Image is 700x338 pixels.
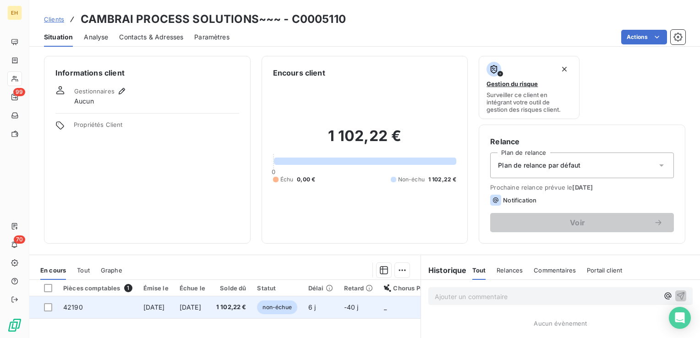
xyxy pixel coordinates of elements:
span: 0 [272,168,275,175]
span: Voir [501,219,654,226]
button: Voir [490,213,674,232]
span: Aucun [74,97,94,106]
span: Tout [77,267,90,274]
span: 1 [124,284,132,292]
h6: Informations client [55,67,239,78]
h2: 1 102,22 € [273,127,457,154]
span: Contacts & Adresses [119,33,183,42]
span: Aucun évènement [534,320,587,327]
div: Pièces comptables [63,284,132,292]
span: 1 102,22 € [428,175,457,184]
h6: Encours client [273,67,325,78]
a: Clients [44,15,64,24]
span: 70 [14,235,25,244]
span: _ [384,303,387,311]
span: Surveiller ce client en intégrant votre outil de gestion des risques client. [487,91,571,113]
span: Graphe [101,267,122,274]
h6: Relance [490,136,674,147]
h6: Historique [421,265,467,276]
div: Statut [257,284,297,292]
span: Paramètres [194,33,230,42]
span: -40 j [344,303,359,311]
span: Commentaires [534,267,576,274]
span: 0,00 € [297,175,315,184]
div: EH [7,5,22,20]
span: Relances [497,267,523,274]
span: Prochaine relance prévue le [490,184,674,191]
span: Portail client [587,267,622,274]
span: [DATE] [180,303,201,311]
img: Logo LeanPay [7,318,22,333]
div: Solde dû [216,284,246,292]
div: Délai [308,284,333,292]
span: [DATE] [143,303,165,311]
span: Clients [44,16,64,23]
span: 99 [13,88,25,96]
span: Propriétés Client [74,121,239,134]
button: Gestion du risqueSurveiller ce client en intégrant votre outil de gestion des risques client. [479,56,579,119]
span: En cours [40,267,66,274]
div: Chorus Pro [384,284,426,292]
span: [DATE] [572,184,593,191]
span: Analyse [84,33,108,42]
div: Open Intercom Messenger [669,307,691,329]
div: Émise le [143,284,169,292]
button: Actions [621,30,667,44]
span: Plan de relance par défaut [498,161,580,170]
span: Gestionnaires [74,87,115,95]
span: Gestion du risque [487,80,538,87]
div: Échue le [180,284,205,292]
span: 6 j [308,303,316,311]
span: Notification [503,196,536,204]
span: 42190 [63,303,83,311]
span: non-échue [257,300,297,314]
h3: CAMBRAI PROCESS SOLUTIONS~~~ - C0005110 [81,11,346,27]
span: 1 102,22 € [216,303,246,312]
span: Non-échu [398,175,425,184]
span: Tout [472,267,486,274]
div: Retard [344,284,373,292]
span: Situation [44,33,73,42]
span: Échu [280,175,294,184]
